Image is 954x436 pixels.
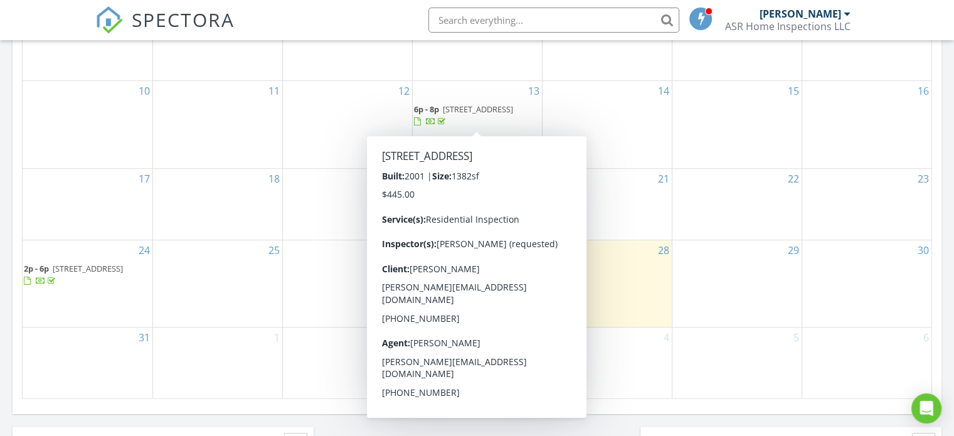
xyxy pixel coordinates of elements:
a: Go to August 29, 2025 [785,240,802,260]
a: SPECTORA [95,17,235,43]
a: Go to August 31, 2025 [136,327,152,348]
a: Go to August 19, 2025 [396,169,412,189]
td: Go to September 6, 2025 [802,327,931,399]
a: Go to August 30, 2025 [915,240,931,260]
a: Go to August 20, 2025 [526,169,542,189]
div: ASR Home Inspections LLC [725,20,851,33]
div: Open Intercom Messenger [911,393,941,423]
td: Go to August 16, 2025 [802,81,931,168]
span: [STREET_ADDRESS] [443,104,513,115]
a: Go to August 18, 2025 [266,169,282,189]
td: Go to August 21, 2025 [542,168,672,240]
a: Go to August 10, 2025 [136,81,152,101]
td: Go to August 20, 2025 [412,168,542,240]
td: Go to August 31, 2025 [23,327,152,399]
a: Go to August 24, 2025 [136,240,152,260]
td: Go to August 13, 2025 [412,81,542,168]
td: Go to August 23, 2025 [802,168,931,240]
td: Go to August 22, 2025 [672,168,802,240]
div: [PERSON_NAME] [760,8,841,20]
a: 6p - 8p [STREET_ADDRESS] [414,102,541,129]
td: Go to August 26, 2025 [282,240,412,327]
span: [STREET_ADDRESS] [53,263,123,274]
a: Go to August 21, 2025 [655,169,672,189]
a: Go to August 23, 2025 [915,169,931,189]
a: Go to August 26, 2025 [396,240,412,260]
td: Go to August 18, 2025 [152,168,282,240]
td: Go to August 25, 2025 [152,240,282,327]
td: Go to September 4, 2025 [542,327,672,399]
td: Go to September 2, 2025 [282,327,412,399]
td: Go to September 1, 2025 [152,327,282,399]
td: Go to September 3, 2025 [412,327,542,399]
td: Go to August 11, 2025 [152,81,282,168]
img: The Best Home Inspection Software - Spectora [95,6,123,34]
a: Go to August 12, 2025 [396,81,412,101]
a: Go to August 13, 2025 [526,81,542,101]
a: Go to August 17, 2025 [136,169,152,189]
a: 2p - 6p [STREET_ADDRESS] [24,262,151,289]
a: Go to August 28, 2025 [655,240,672,260]
a: Go to August 16, 2025 [915,81,931,101]
a: Go to August 11, 2025 [266,81,282,101]
td: Go to August 29, 2025 [672,240,802,327]
a: Go to August 15, 2025 [785,81,802,101]
a: Go to August 25, 2025 [266,240,282,260]
a: Go to September 5, 2025 [791,327,802,348]
span: SPECTORA [132,6,235,33]
span: 6p - 8p [414,104,439,115]
td: Go to August 30, 2025 [802,240,931,327]
td: Go to August 12, 2025 [282,81,412,168]
a: Go to August 14, 2025 [655,81,672,101]
a: Go to September 3, 2025 [531,327,542,348]
input: Search everything... [428,8,679,33]
a: Go to September 4, 2025 [661,327,672,348]
a: Go to August 22, 2025 [785,169,802,189]
a: Go to September 6, 2025 [921,327,931,348]
td: Go to August 19, 2025 [282,168,412,240]
a: Go to September 2, 2025 [401,327,412,348]
span: 2p - 6p [24,263,49,274]
a: Go to August 27, 2025 [526,240,542,260]
td: Go to August 28, 2025 [542,240,672,327]
td: Go to September 5, 2025 [672,327,802,399]
a: Go to September 1, 2025 [272,327,282,348]
a: 2p - 6p [STREET_ADDRESS] [24,263,123,286]
td: Go to August 24, 2025 [23,240,152,327]
td: Go to August 27, 2025 [412,240,542,327]
td: Go to August 17, 2025 [23,168,152,240]
td: Go to August 14, 2025 [542,81,672,168]
a: 6p - 8p [STREET_ADDRESS] [414,104,513,127]
td: Go to August 15, 2025 [672,81,802,168]
td: Go to August 10, 2025 [23,81,152,168]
